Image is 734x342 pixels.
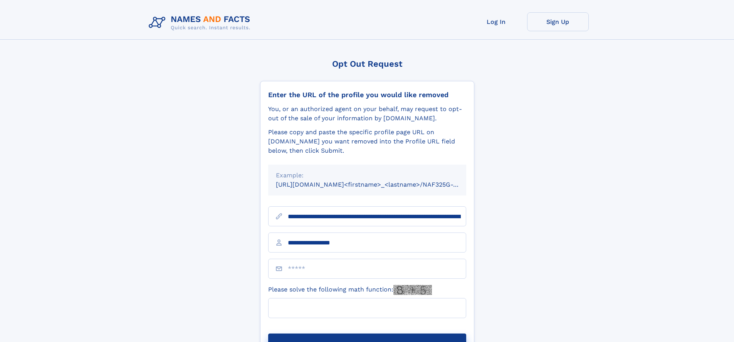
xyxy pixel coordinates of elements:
[465,12,527,31] a: Log In
[268,285,432,295] label: Please solve the following math function:
[260,59,474,69] div: Opt Out Request
[146,12,257,33] img: Logo Names and Facts
[276,181,481,188] small: [URL][DOMAIN_NAME]<firstname>_<lastname>/NAF325G-xxxxxxxx
[268,128,466,155] div: Please copy and paste the specific profile page URL on [DOMAIN_NAME] you want removed into the Pr...
[268,91,466,99] div: Enter the URL of the profile you would like removed
[268,104,466,123] div: You, or an authorized agent on your behalf, may request to opt-out of the sale of your informatio...
[276,171,459,180] div: Example:
[527,12,589,31] a: Sign Up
